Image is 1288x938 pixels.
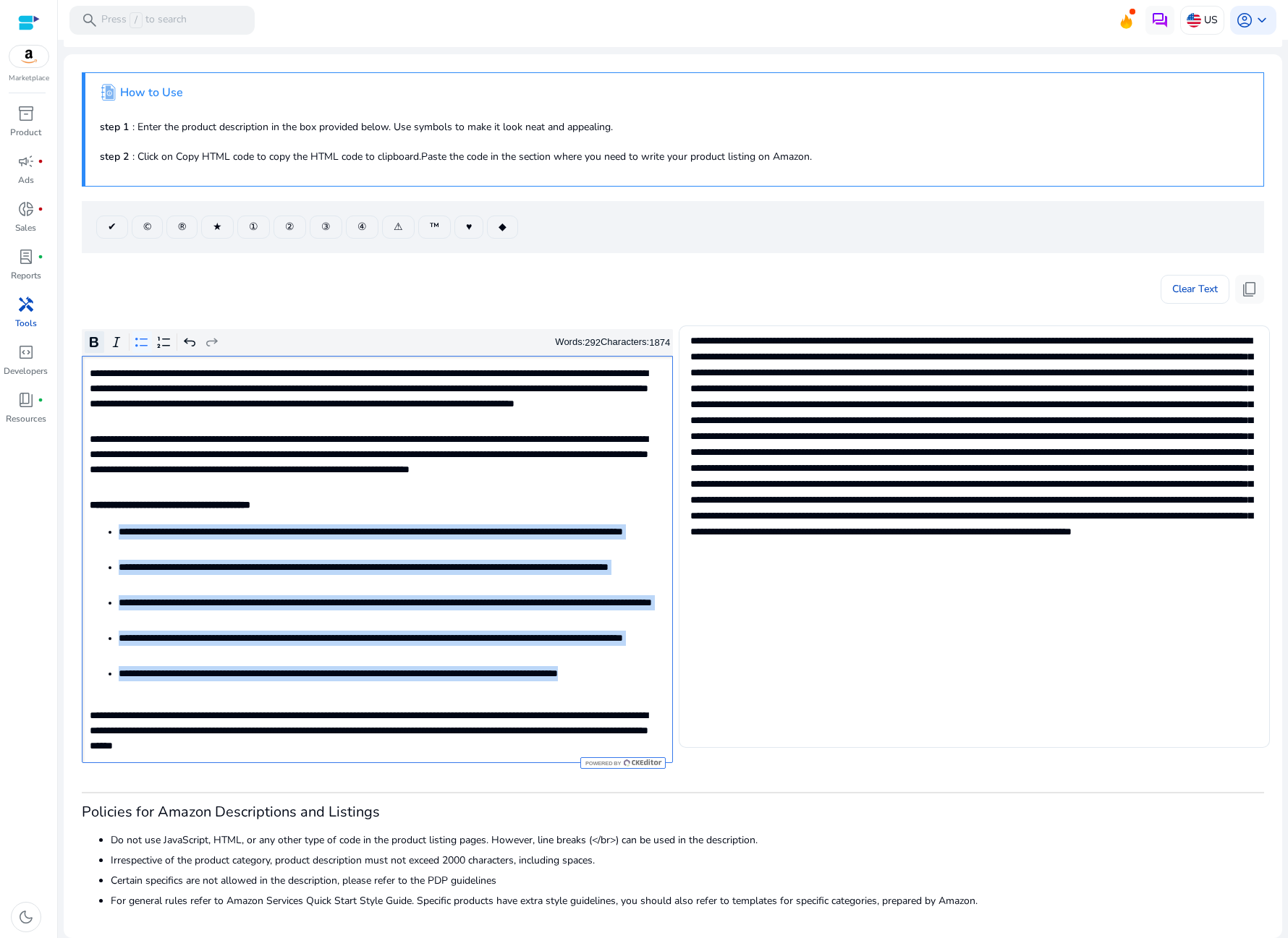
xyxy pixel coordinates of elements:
span: fiber_manual_record [38,254,43,260]
span: inventory_2 [17,105,35,122]
button: ★ [201,216,234,239]
b: step 2 [100,150,129,163]
span: dark_mode [17,908,35,926]
span: ✔ [108,219,116,234]
p: : Enter the product description in the box provided below. Use symbols to make it look neat and a... [100,119,1249,135]
span: campaign [17,153,35,170]
button: content_copy [1235,275,1264,304]
h4: How to Use [120,86,183,100]
span: fiber_manual_record [38,158,43,164]
button: ♥ [454,216,483,239]
button: ⚠ [382,216,415,239]
span: fiber_manual_record [38,397,43,403]
p: Reports [11,269,41,282]
button: ④ [346,216,378,239]
span: handyman [17,296,35,313]
li: Irrespective of the product category, product description must not exceed 2000 characters, includ... [111,853,1264,868]
div: Words: Characters: [555,333,670,351]
span: Clear Text [1172,275,1218,304]
p: Product [10,126,41,139]
h3: Policies for Amazon Descriptions and Listings [82,803,1264,821]
span: ① [249,219,258,234]
span: ™ [430,219,439,234]
label: 1874 [649,337,670,348]
button: ② [274,216,306,239]
div: Editor toolbar [82,329,673,357]
span: account_circle [1236,12,1253,29]
span: donut_small [17,200,35,218]
li: Certain specifics are not allowed in the description, please refer to the PDP guidelines [111,873,1264,888]
li: For general rules refer to Amazon Services Quick Start Style Guide. Specific products have extra ... [111,893,1264,908]
button: ® [166,216,198,239]
p: US [1204,7,1218,33]
span: content_copy [1241,281,1258,298]
span: ③ [321,219,331,234]
span: ② [285,219,295,234]
span: ⚠ [394,219,403,234]
span: ♥ [466,219,472,234]
span: ® [178,219,186,234]
span: Powered by [584,760,621,767]
span: fiber_manual_record [38,206,43,212]
div: Rich Text Editor. Editing area: main. Press Alt+0 for help. [82,356,673,763]
p: Sales [15,221,36,234]
span: / [130,12,143,28]
button: ① [237,216,270,239]
span: ④ [357,219,367,234]
button: Clear Text [1161,275,1229,304]
button: © [132,216,163,239]
span: keyboard_arrow_down [1253,12,1271,29]
p: Developers [4,364,48,378]
button: ™ [418,216,451,239]
img: amazon.svg [9,46,48,67]
span: ◆ [499,219,507,234]
span: search [81,12,98,29]
p: Marketplace [9,73,49,84]
span: ★ [213,219,222,234]
button: ✔ [96,216,128,239]
p: Ads [18,174,34,187]
p: : Click on Copy HTML code to copy the HTML code to clipboard.Paste the code in the section where ... [100,149,1249,164]
button: ③ [310,216,342,239]
b: step 1 [100,120,129,134]
label: 292 [585,337,601,348]
li: Do not use JavaScript, HTML, or any other type of code in the product listing pages. However, lin... [111,832,1264,848]
span: lab_profile [17,248,35,265]
img: us.svg [1187,13,1201,27]
button: ◆ [487,216,518,239]
p: Resources [6,412,46,425]
span: code_blocks [17,344,35,361]
p: Tools [15,317,37,330]
p: Press to search [101,12,187,28]
span: book_4 [17,391,35,409]
span: © [143,219,151,234]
